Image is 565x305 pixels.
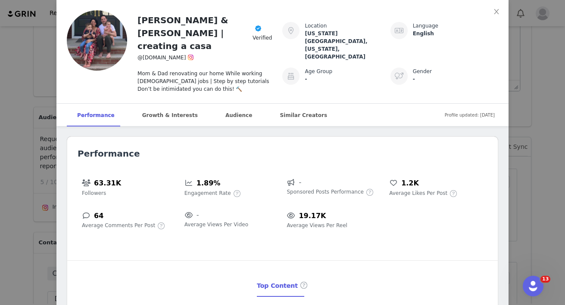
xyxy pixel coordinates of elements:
h5: 63.31K [94,178,121,189]
span: Average Comments Per Post [82,222,155,229]
span: Average Views Per Video [184,221,248,228]
div: Age Group [305,68,390,75]
span: - [299,177,301,188]
span: Average Likes Per Post [389,189,447,197]
div: English [413,30,498,37]
span: Profile updated: [DATE] [445,105,495,125]
h2: Performance [78,147,487,160]
iframe: Intercom live chat [523,276,543,296]
img: instagram.svg [187,54,194,61]
body: Rich Text Area. Press ALT-0 for help. [7,7,299,16]
h5: 1.89% [197,178,221,189]
div: Audience [215,104,262,127]
span: 13 [540,276,550,283]
span: Followers [82,189,106,197]
span: - [197,210,199,220]
div: - [305,75,390,83]
h2: [PERSON_NAME] & [PERSON_NAME] | creating a casa [137,14,253,52]
img: v2 [67,10,127,71]
span: @[DOMAIN_NAME] [137,55,186,61]
h5: 1.2K [401,178,419,189]
h5: 64 [94,210,103,222]
div: - [413,75,498,83]
span: Verified [253,35,272,41]
div: [US_STATE][GEOGRAPHIC_DATA], [US_STATE], [GEOGRAPHIC_DATA] [305,30,390,61]
span: Engagement Rate [184,189,231,197]
div: Similar Creators [269,104,337,127]
div: Location [305,22,390,30]
div: Performance [67,104,125,127]
div: Top Content [257,275,308,297]
span: Sponsored Posts Performance [287,188,363,196]
h5: 19.17K [299,210,326,222]
div: Mom & Dad renovating our home While working [DEMOGRAPHIC_DATA] jobs | Step by step tutorials Don’... [137,63,272,93]
div: Gender [413,68,498,75]
div: Growth & Interests [132,104,208,127]
div: Language [413,22,498,30]
span: Average Views Per Reel [287,222,347,229]
i: icon: close [493,8,500,15]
